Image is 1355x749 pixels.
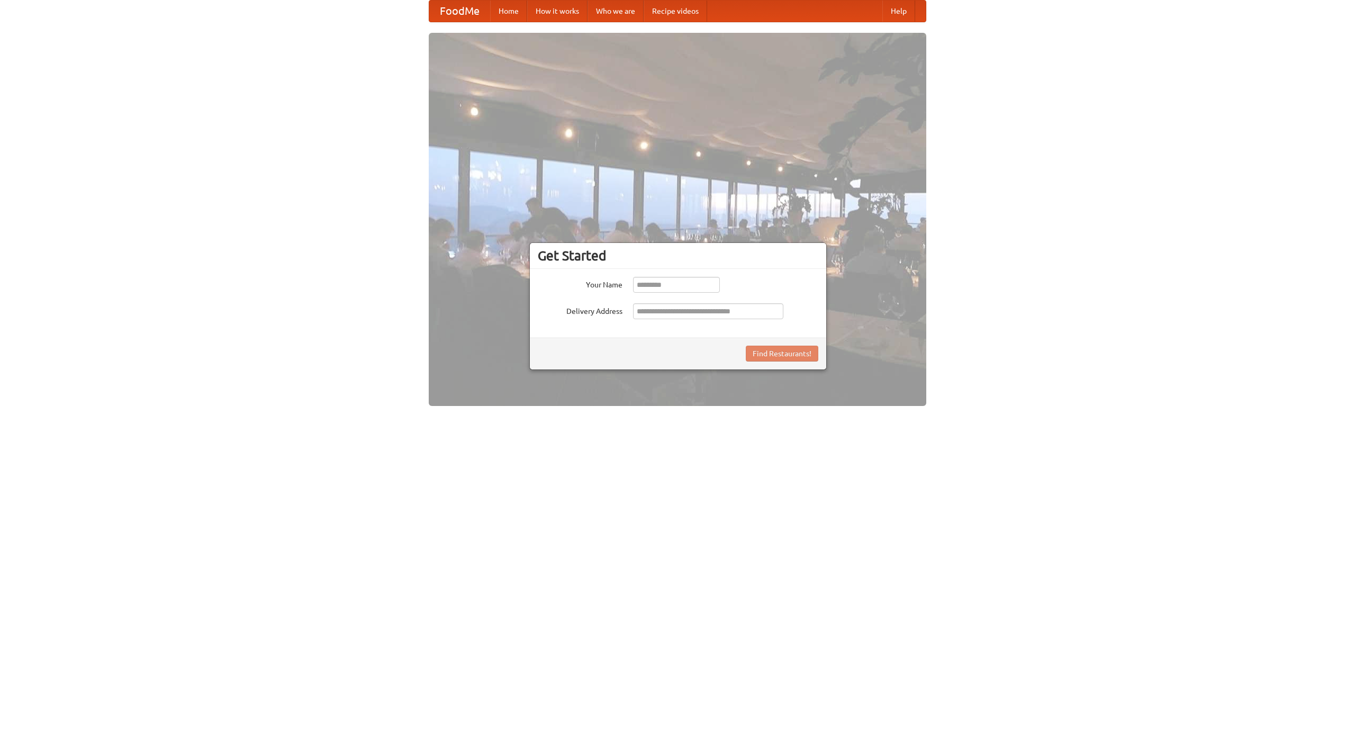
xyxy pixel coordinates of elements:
button: Find Restaurants! [746,346,818,362]
a: FoodMe [429,1,490,22]
a: Who we are [588,1,644,22]
a: How it works [527,1,588,22]
label: Your Name [538,277,622,290]
a: Home [490,1,527,22]
a: Help [882,1,915,22]
a: Recipe videos [644,1,707,22]
h3: Get Started [538,248,818,264]
label: Delivery Address [538,303,622,317]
